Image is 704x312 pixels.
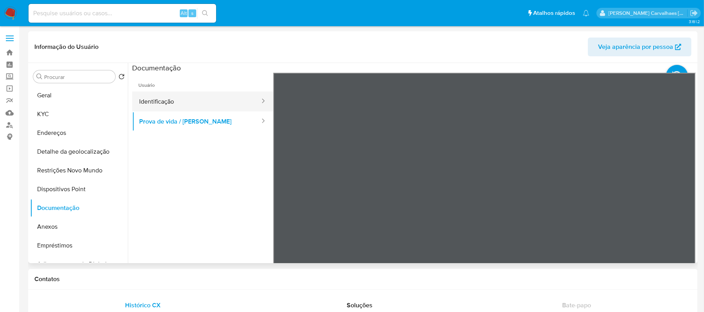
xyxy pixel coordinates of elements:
[30,199,128,217] button: Documentação
[44,74,112,81] input: Procurar
[30,255,128,274] button: Adiantamentos de Dinheiro
[609,9,688,17] p: sara.carvalhaes@mercadopago.com.br
[690,9,698,17] a: Sair
[197,8,213,19] button: search-icon
[34,43,99,51] h1: Informação do Usuário
[30,124,128,142] button: Endereços
[347,301,373,310] span: Soluções
[36,74,43,80] button: Procurar
[181,9,187,17] span: Alt
[588,38,691,56] button: Veja aparência por pessoa
[191,9,193,17] span: s
[29,8,216,18] input: Pesquise usuários ou casos...
[583,10,589,16] a: Notificações
[533,9,575,17] span: Atalhos rápidos
[30,161,128,180] button: Restrições Novo Mundo
[118,74,125,82] button: Retornar ao pedido padrão
[30,236,128,255] button: Empréstimos
[30,217,128,236] button: Anexos
[30,105,128,124] button: KYC
[30,142,128,161] button: Detalhe da geolocalização
[125,301,161,310] span: Histórico CX
[598,38,673,56] span: Veja aparência por pessoa
[562,301,591,310] span: Bate-papo
[30,86,128,105] button: Geral
[34,275,691,283] h1: Contatos
[30,180,128,199] button: Dispositivos Point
